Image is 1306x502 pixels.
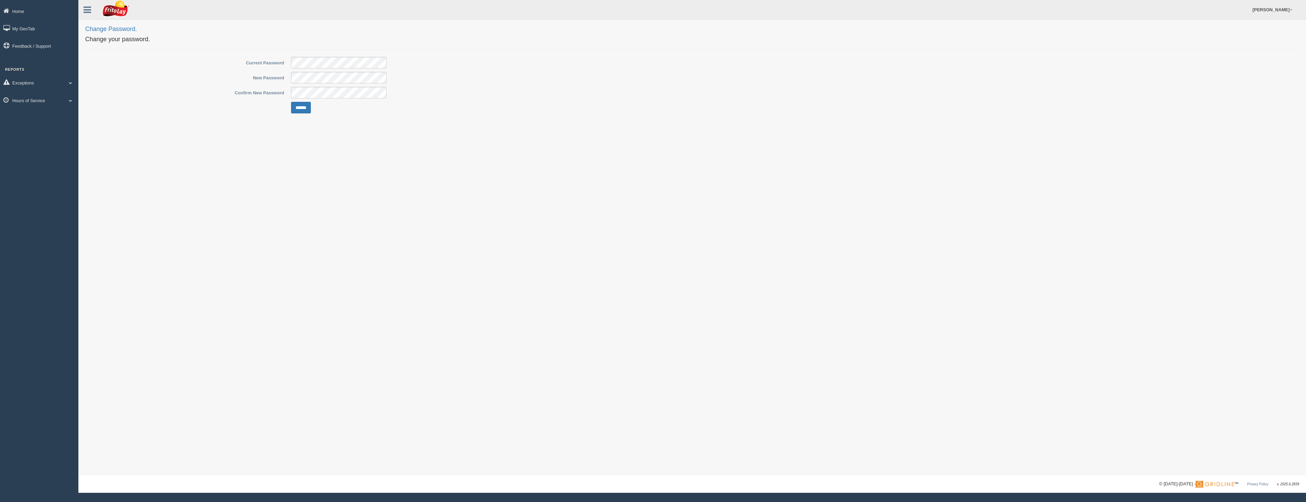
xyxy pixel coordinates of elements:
[1247,482,1268,486] a: Privacy Policy
[1196,481,1234,488] img: Gridline
[85,36,1299,43] h4: Change your password.
[85,72,288,81] label: New Password
[85,26,1299,33] h2: Change Password.
[1159,481,1299,488] div: © [DATE]-[DATE] - ™
[85,57,288,66] label: Current Password
[1277,482,1299,486] span: v. 2025.6.2839
[85,87,288,96] label: Confirm New Password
